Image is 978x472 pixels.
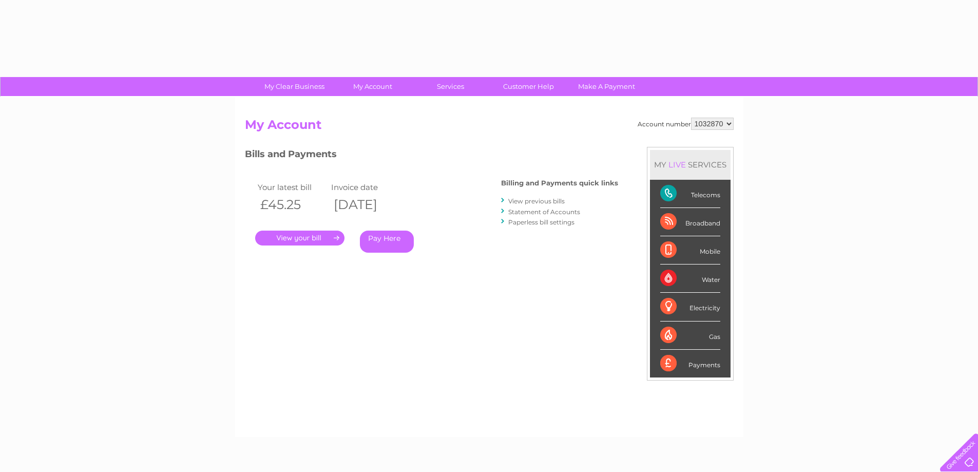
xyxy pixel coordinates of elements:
a: Paperless bill settings [508,218,574,226]
th: £45.25 [255,194,329,215]
div: MY SERVICES [650,150,731,179]
h3: Bills and Payments [245,147,618,165]
a: Customer Help [486,77,571,96]
a: Statement of Accounts [508,208,580,216]
td: Invoice date [329,180,402,194]
h4: Billing and Payments quick links [501,179,618,187]
a: My Account [330,77,415,96]
a: Pay Here [360,231,414,253]
th: [DATE] [329,194,402,215]
div: Broadband [660,208,720,236]
div: Electricity [660,293,720,321]
td: Your latest bill [255,180,329,194]
a: Make A Payment [564,77,649,96]
div: Account number [638,118,734,130]
div: Mobile [660,236,720,265]
a: . [255,231,344,246]
div: Gas [660,322,720,350]
div: LIVE [666,160,688,169]
a: My Clear Business [252,77,337,96]
div: Water [660,265,720,293]
div: Payments [660,350,720,377]
a: View previous bills [508,197,565,205]
div: Telecoms [660,180,720,208]
a: Services [408,77,493,96]
h2: My Account [245,118,734,137]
